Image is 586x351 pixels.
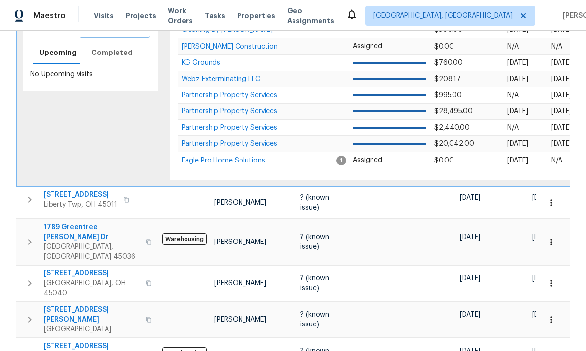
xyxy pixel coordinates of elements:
[182,27,273,33] a: Cleaning By [PERSON_NAME]
[94,11,114,21] span: Visits
[507,157,528,164] span: [DATE]
[434,76,461,82] span: $208.17
[434,124,470,131] span: $2,440.00
[182,76,260,82] a: Webz Exterminating LLC
[551,157,562,164] span: N/A
[214,199,266,206] span: [PERSON_NAME]
[532,234,553,241] span: [DATE]
[336,156,346,165] span: 1
[168,6,193,26] span: Work Orders
[300,311,329,328] span: ? (known issue)
[182,140,277,147] span: Partnership Property Services
[182,92,277,98] a: Partnership Property Services
[214,280,266,287] span: [PERSON_NAME]
[205,12,225,19] span: Tasks
[551,108,572,115] span: [DATE]
[182,60,220,66] a: KG Grounds
[182,43,278,50] span: [PERSON_NAME] Construction
[434,92,462,99] span: $995.00
[551,140,572,147] span: [DATE]
[551,43,562,50] span: N/A
[507,43,519,50] span: N/A
[507,140,528,147] span: [DATE]
[460,275,480,282] span: [DATE]
[162,233,207,245] span: Warehousing
[353,41,426,52] p: Assigned
[30,69,150,80] p: No Upcoming visits
[182,125,277,131] a: Partnership Property Services
[460,194,480,201] span: [DATE]
[434,140,474,147] span: $20,042.00
[44,200,117,210] span: Liberty Twp, OH 45011
[182,124,277,131] span: Partnership Property Services
[44,269,140,278] span: [STREET_ADDRESS]
[44,341,140,351] span: [STREET_ADDRESS]
[300,275,329,292] span: ? (known issue)
[44,222,140,242] span: 1789 Greentree [PERSON_NAME] Dr
[182,157,265,164] span: Eagle Pro Home Solutions
[44,305,140,324] span: [STREET_ADDRESS][PERSON_NAME]
[182,158,265,163] a: Eagle Pro Home Solutions
[300,234,329,250] span: ? (known issue)
[182,92,277,99] span: Partnership Property Services
[182,108,277,114] a: Partnership Property Services
[353,155,426,165] p: Assigned
[434,157,454,164] span: $0.00
[182,141,277,147] a: Partnership Property Services
[44,324,140,334] span: [GEOGRAPHIC_DATA]
[551,59,572,66] span: [DATE]
[44,242,140,262] span: [GEOGRAPHIC_DATA], [GEOGRAPHIC_DATA] 45036
[182,44,278,50] a: [PERSON_NAME] Construction
[460,311,480,318] span: [DATE]
[214,239,266,245] span: [PERSON_NAME]
[434,59,463,66] span: $760.00
[507,92,519,99] span: N/A
[460,234,480,241] span: [DATE]
[507,108,528,115] span: [DATE]
[300,194,329,211] span: ? (known issue)
[532,311,553,318] span: [DATE]
[551,92,572,99] span: [DATE]
[373,11,513,21] span: [GEOGRAPHIC_DATA], [GEOGRAPHIC_DATA]
[237,11,275,21] span: Properties
[91,47,133,59] span: Completed
[532,194,553,201] span: [DATE]
[507,59,528,66] span: [DATE]
[44,278,140,298] span: [GEOGRAPHIC_DATA], OH 45040
[214,316,266,323] span: [PERSON_NAME]
[39,47,77,59] span: Upcoming
[507,76,528,82] span: [DATE]
[182,59,220,66] span: KG Grounds
[126,11,156,21] span: Projects
[44,190,117,200] span: [STREET_ADDRESS]
[551,124,572,131] span: [DATE]
[507,124,519,131] span: N/A
[434,108,473,115] span: $28,495.00
[532,275,553,282] span: [DATE]
[287,6,334,26] span: Geo Assignments
[182,108,277,115] span: Partnership Property Services
[551,76,572,82] span: [DATE]
[33,11,66,21] span: Maestro
[434,43,454,50] span: $0.00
